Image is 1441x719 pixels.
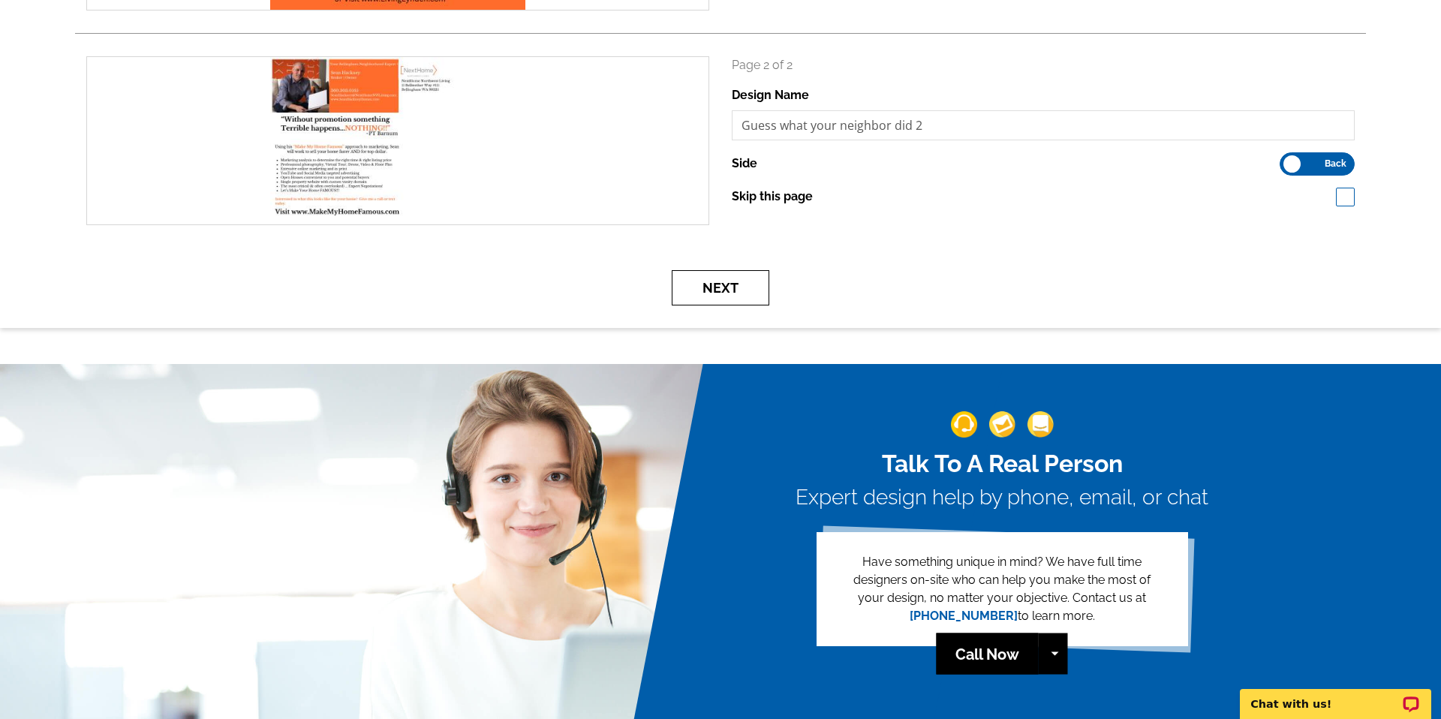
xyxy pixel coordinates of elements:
iframe: LiveChat chat widget [1230,672,1441,719]
button: Next [672,270,769,305]
img: support-img-2.png [989,411,1015,438]
h3: Expert design help by phone, email, or chat [796,485,1208,510]
label: Skip this page [732,188,813,206]
a: Call Now [937,633,1039,675]
a: [PHONE_NUMBER] [910,609,1018,623]
span: Back [1325,160,1346,167]
p: Page 2 of 2 [732,56,1355,74]
h2: Talk To A Real Person [796,450,1208,478]
p: Have something unique in mind? We have full time designers on-site who can help you make the most... [841,553,1164,625]
input: File Name [732,110,1355,140]
label: Design Name [732,86,809,104]
img: support-img-1.png [951,411,977,438]
img: support-img-3_1.png [1027,411,1054,438]
label: Side [732,155,757,173]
